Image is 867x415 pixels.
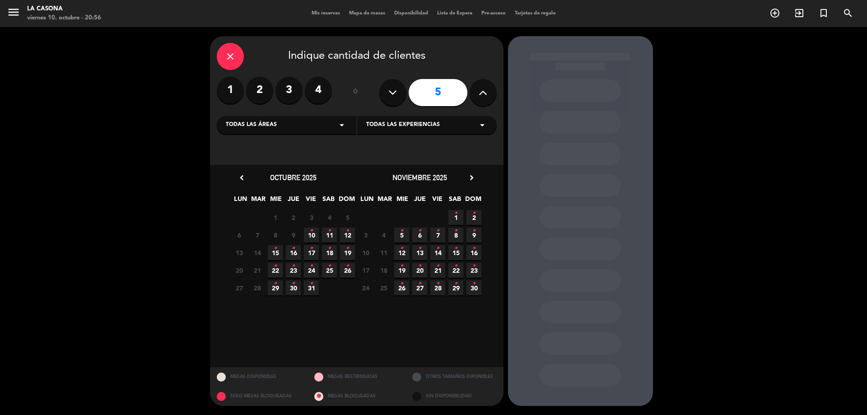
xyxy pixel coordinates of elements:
i: • [292,276,295,291]
i: • [328,224,331,238]
i: • [328,259,331,273]
span: 16 [286,245,301,260]
i: • [436,259,439,273]
span: Mis reservas [307,11,345,16]
span: 19 [394,263,409,278]
div: SIN DISPONIBILIDAD [406,387,503,406]
label: 2 [246,77,273,104]
span: 19 [340,245,355,260]
i: close [225,51,236,62]
span: VIE [303,194,318,209]
i: chevron_right [467,173,476,182]
span: 14 [430,245,445,260]
span: 22 [268,263,283,278]
span: Todas las experiencias [366,121,440,130]
span: 17 [304,245,319,260]
span: JUE [412,194,427,209]
span: LUN [359,194,374,209]
span: DOM [465,194,480,209]
i: • [274,259,277,273]
span: Pre-acceso [477,11,510,16]
span: 8 [268,228,283,242]
span: 4 [376,228,391,242]
i: • [292,259,295,273]
i: • [418,241,421,256]
label: 3 [275,77,303,104]
i: • [418,259,421,273]
i: • [454,224,457,238]
span: 23 [466,263,481,278]
span: 31 [304,280,319,295]
span: 27 [232,280,247,295]
span: 7 [430,228,445,242]
span: 3 [304,210,319,225]
span: 12 [394,245,409,260]
i: turned_in_not [818,8,829,19]
i: • [472,241,475,256]
div: La Casona [27,5,101,14]
span: 10 [358,245,373,260]
span: Mapa de mesas [345,11,390,16]
span: 3 [358,228,373,242]
i: arrow_drop_down [477,120,488,131]
i: • [472,224,475,238]
i: • [436,276,439,291]
span: 2 [466,210,481,225]
span: 6 [412,228,427,242]
i: • [310,276,313,291]
div: OTROS TAMAÑOS DIPONIBLES [406,367,503,387]
span: VIE [430,194,445,209]
span: 21 [430,263,445,278]
span: 5 [394,228,409,242]
span: 20 [412,263,427,278]
span: 17 [358,263,373,278]
span: Lista de Espera [433,11,477,16]
span: 24 [358,280,373,295]
span: 15 [268,245,283,260]
span: 26 [340,263,355,278]
span: 4 [322,210,337,225]
i: • [436,224,439,238]
span: 30 [466,280,481,295]
i: • [454,206,457,220]
i: • [274,276,277,291]
span: 24 [304,263,319,278]
span: MAR [251,194,266,209]
span: 11 [376,245,391,260]
span: 1 [448,210,463,225]
span: 13 [412,245,427,260]
i: • [400,259,403,273]
i: • [454,276,457,291]
span: 9 [466,228,481,242]
span: noviembre 2025 [392,173,447,182]
span: DOM [339,194,354,209]
span: 2 [286,210,301,225]
i: • [418,224,421,238]
i: • [454,241,457,256]
span: 16 [466,245,481,260]
span: 12 [340,228,355,242]
i: • [472,276,475,291]
span: MAR [377,194,392,209]
i: • [346,259,349,273]
span: Disponibilidad [390,11,433,16]
i: • [400,241,403,256]
span: 11 [322,228,337,242]
span: MIE [268,194,283,209]
span: Tarjetas de regalo [510,11,560,16]
button: menu [7,5,20,22]
i: • [400,276,403,291]
span: 1 [268,210,283,225]
span: 26 [394,280,409,295]
div: ó [341,77,370,108]
i: • [274,241,277,256]
i: • [328,241,331,256]
div: viernes 10. octubre - 20:56 [27,14,101,23]
span: 14 [250,245,265,260]
i: • [436,241,439,256]
div: MESAS DISPONIBLES [210,367,308,387]
span: 29 [268,280,283,295]
span: 15 [448,245,463,260]
span: 18 [376,263,391,278]
span: MIE [395,194,410,209]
